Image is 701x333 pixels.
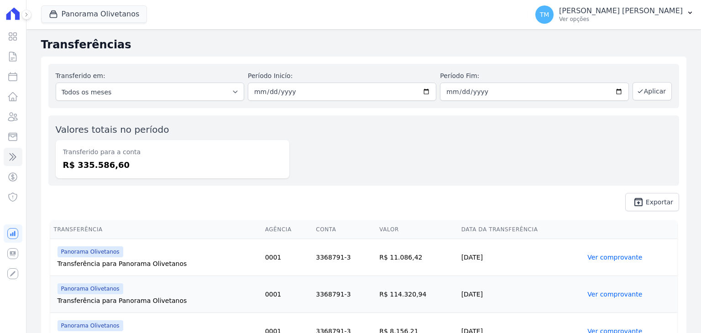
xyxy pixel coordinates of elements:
th: Valor [376,220,457,239]
p: Ver opções [559,16,683,23]
span: Panorama Olivetanos [58,283,123,294]
label: Período Inicío: [248,71,436,81]
h2: Transferências [41,36,686,53]
span: TM [540,11,549,18]
a: Ver comprovante [587,291,642,298]
td: R$ 11.086,42 [376,239,457,276]
button: TM [PERSON_NAME] [PERSON_NAME] Ver opções [528,2,701,27]
div: Transferência para Panorama Olivetanos [58,296,258,305]
td: 0001 [262,276,313,313]
td: [DATE] [458,239,584,276]
span: Exportar [646,199,673,205]
dd: R$ 335.586,60 [63,159,282,171]
th: Transferência [50,220,262,239]
div: Transferência para Panorama Olivetanos [58,259,258,268]
a: Ver comprovante [587,254,642,261]
label: Valores totais no período [56,124,169,135]
th: Agência [262,220,313,239]
span: Panorama Olivetanos [58,320,123,331]
td: R$ 114.320,94 [376,276,457,313]
dt: Transferido para a conta [63,147,282,157]
button: Aplicar [633,82,672,100]
span: Panorama Olivetanos [58,246,123,257]
td: 3368791-3 [312,239,376,276]
i: unarchive [633,197,644,208]
th: Conta [312,220,376,239]
p: [PERSON_NAME] [PERSON_NAME] [559,6,683,16]
label: Transferido em: [56,72,105,79]
td: [DATE] [458,276,584,313]
button: Panorama Olivetanos [41,5,147,23]
a: unarchive Exportar [625,193,679,211]
label: Período Fim: [440,71,628,81]
td: 3368791-3 [312,276,376,313]
td: 0001 [262,239,313,276]
th: Data da Transferência [458,220,584,239]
